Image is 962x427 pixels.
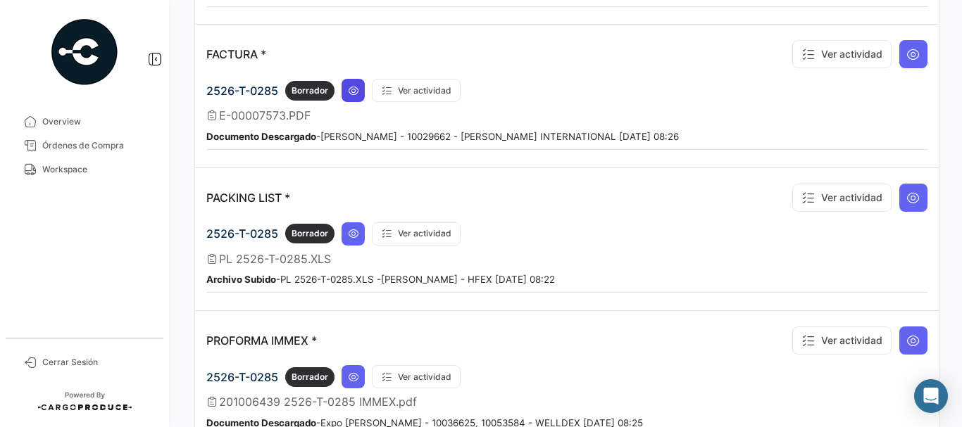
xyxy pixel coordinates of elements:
[42,163,152,176] span: Workspace
[792,40,892,68] button: Ver actividad
[206,131,316,142] b: Documento Descargado
[11,158,158,181] a: Workspace
[792,326,892,355] button: Ver actividad
[42,115,152,128] span: Overview
[372,365,461,388] button: Ver actividad
[292,227,328,240] span: Borrador
[206,191,290,205] p: PACKING LIST *
[219,252,331,266] span: PL 2526-T-0285.XLS
[206,47,266,61] p: FACTURA *
[219,395,417,409] span: 201006439 2526-T-0285 IMMEX.pdf
[206,227,278,241] span: 2526-T-0285
[372,222,461,246] button: Ver actividad
[42,356,152,369] span: Cerrar Sesión
[206,84,278,98] span: 2526-T-0285
[206,131,679,142] small: - [PERSON_NAME] - 10029662 - [PERSON_NAME] INTERNATIONAL [DATE] 08:26
[206,274,276,285] b: Archivo Subido
[219,108,311,122] span: E-00007573.PDF
[11,134,158,158] a: Órdenes de Compra
[206,274,555,285] small: - PL 2526-T-0285.XLS - [PERSON_NAME] - HFEX [DATE] 08:22
[49,17,120,87] img: powered-by.png
[11,110,158,134] a: Overview
[292,371,328,383] span: Borrador
[292,84,328,97] span: Borrador
[206,370,278,384] span: 2526-T-0285
[206,333,317,348] p: PROFORMA IMMEX *
[372,79,461,102] button: Ver actividad
[42,139,152,152] span: Órdenes de Compra
[914,379,948,413] div: Abrir Intercom Messenger
[792,184,892,212] button: Ver actividad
